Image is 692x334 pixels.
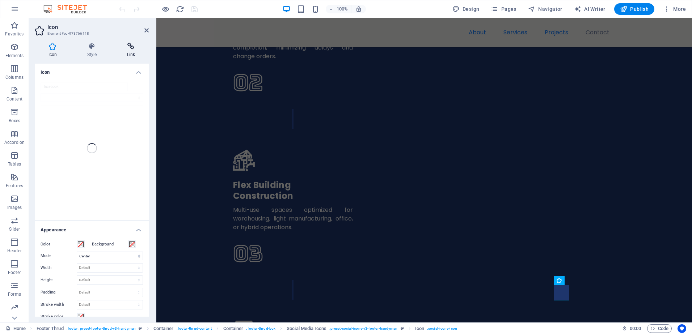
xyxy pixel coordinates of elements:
[42,5,96,13] img: Editor Logo
[7,205,22,210] p: Images
[355,6,362,12] i: On resize automatically adjust zoom level to fit chosen device.
[47,30,134,37] h3: Element #ed-973766118
[401,326,404,330] i: This element is a customizable preset
[41,303,77,307] label: Stroke width
[176,5,184,13] button: reload
[678,324,686,333] button: Usercentrics
[176,5,184,13] i: Reload page
[574,5,605,13] span: AI Writer
[153,324,174,333] span: Click to select. Double-click to edit
[139,326,142,330] i: This element is a customizable preset
[571,3,608,15] button: AI Writer
[8,161,21,167] p: Tables
[450,3,482,15] button: Design
[67,324,136,333] span: . footer .preset-footer-thrud-v3-handyman
[525,3,565,15] button: Navigator
[92,240,128,249] label: Background
[35,64,149,77] h4: Icon
[6,324,26,333] a: Click to cancel selection. Double-click to open Pages
[663,5,686,13] span: More
[37,324,64,333] span: Click to select. Double-click to edit
[528,5,562,13] span: Navigator
[4,313,24,319] p: Marketing
[326,5,351,13] button: 100%
[620,5,649,13] span: Publish
[650,324,668,333] span: Code
[41,252,77,260] label: Mode
[9,226,20,232] p: Slider
[5,74,24,80] p: Columns
[630,324,641,333] span: 00 00
[660,3,689,15] button: More
[35,43,73,58] h4: Icon
[47,24,149,30] h2: Icon
[223,324,244,333] span: Click to select. Double-click to edit
[9,118,21,124] p: Boxes
[37,324,457,333] nav: breadcrumb
[4,140,25,145] p: Accordion
[7,96,22,102] p: Content
[7,248,22,254] p: Header
[287,324,326,333] span: Click to select. Double-click to edit
[8,270,21,275] p: Footer
[450,3,482,15] div: Design (Ctrl+Alt+Y)
[488,3,519,15] button: Pages
[41,312,77,321] label: Stroke color
[5,53,24,59] p: Elements
[647,324,672,333] button: Code
[41,266,77,270] label: Width
[41,290,77,294] label: Padding
[337,5,348,13] h6: 100%
[415,324,424,333] span: Click to select. Double-click to edit
[73,43,113,58] h4: Style
[5,31,24,37] p: Favorites
[452,5,480,13] span: Design
[41,278,77,282] label: Height
[614,3,654,15] button: Publish
[427,324,457,333] span: . social-icons-icon
[491,5,516,13] span: Pages
[8,291,21,297] p: Forms
[41,240,77,249] label: Color
[329,324,398,333] span: . preset-social-icons-v3-footer-handyman
[6,183,23,189] p: Features
[246,324,275,333] span: . footer-thrud-box
[113,43,149,58] h4: Link
[622,324,641,333] h6: Session time
[635,326,636,331] span: :
[177,324,212,333] span: . footer-thrud-content
[161,5,170,13] button: Click here to leave preview mode and continue editing
[35,221,149,234] h4: Appearance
